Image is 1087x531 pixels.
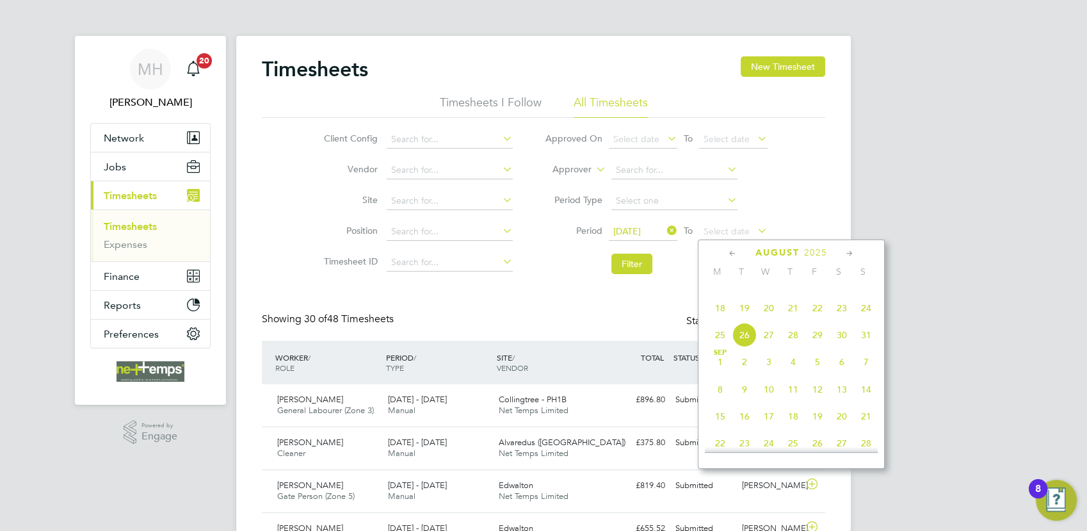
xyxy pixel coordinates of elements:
[104,132,144,144] span: Network
[854,323,878,347] span: 31
[604,389,670,411] div: £896.80
[388,437,447,448] span: [DATE] - [DATE]
[320,194,378,206] label: Site
[104,220,157,233] a: Timesheets
[704,225,750,237] span: Select date
[499,394,567,405] span: Collingtree - PH1B
[830,404,854,429] span: 20
[753,266,778,277] span: W
[387,161,513,179] input: Search for...
[732,377,757,402] span: 9
[680,130,696,147] span: To
[388,491,415,502] span: Manual
[277,448,305,459] span: Cleaner
[708,431,732,455] span: 22
[604,432,670,453] div: £375.80
[757,377,781,402] span: 10
[90,361,211,382] a: Go to home page
[826,266,851,277] span: S
[781,431,805,455] span: 25
[414,352,416,363] span: /
[104,299,141,311] span: Reports
[670,346,737,369] div: STATUS
[304,313,327,325] span: 30 of
[737,475,803,496] div: [PERSON_NAME]
[781,404,805,429] span: 18
[440,95,542,118] li: Timesheets I Follow
[262,313,396,326] div: Showing
[805,296,830,320] span: 22
[275,363,294,373] span: ROLE
[708,296,732,320] span: 18
[611,161,737,179] input: Search for...
[499,480,533,491] span: Edwalton
[497,363,528,373] span: VENDOR
[708,350,732,374] span: 1
[262,56,368,82] h2: Timesheets
[499,437,625,448] span: Alvaredus ([GEOGRAPHIC_DATA])
[277,437,343,448] span: [PERSON_NAME]
[574,95,648,118] li: All Timesheets
[90,49,211,110] a: MH[PERSON_NAME]
[757,350,781,374] span: 3
[757,404,781,429] span: 17
[141,431,177,442] span: Engage
[91,124,210,152] button: Network
[545,225,602,236] label: Period
[91,320,210,348] button: Preferences
[757,296,781,320] span: 20
[388,480,447,491] span: [DATE] - [DATE]
[732,431,757,455] span: 23
[611,254,652,274] button: Filter
[91,152,210,181] button: Jobs
[1036,480,1077,521] button: Open Resource Center, 8 new notifications
[117,361,184,382] img: net-temps-logo-retina.png
[805,323,830,347] span: 29
[851,266,875,277] span: S
[670,475,737,496] div: Submitted
[124,420,178,445] a: Powered byEngage
[778,266,802,277] span: T
[732,350,757,374] span: 2
[732,296,757,320] span: 19
[104,238,147,250] a: Expenses
[138,61,163,78] span: MH
[499,491,568,502] span: Net Temps Limited
[272,346,383,379] div: WORKER
[708,404,732,429] span: 15
[387,192,513,210] input: Search for...
[611,192,737,210] input: Select one
[686,313,800,331] div: Status
[705,266,729,277] span: M
[181,49,206,90] a: 20
[141,420,177,431] span: Powered by
[387,223,513,241] input: Search for...
[757,323,781,347] span: 27
[1035,489,1041,505] div: 8
[545,194,602,206] label: Period Type
[729,266,753,277] span: T
[830,323,854,347] span: 30
[708,377,732,402] span: 8
[781,377,805,402] span: 11
[781,296,805,320] span: 21
[499,448,568,459] span: Net Temps Limited
[277,405,374,416] span: General Labourer (Zone 3)
[499,405,568,416] span: Net Temps Limited
[104,190,157,202] span: Timesheets
[805,377,830,402] span: 12
[830,350,854,374] span: 6
[104,270,140,282] span: Finance
[91,262,210,290] button: Finance
[387,254,513,272] input: Search for...
[854,350,878,374] span: 7
[388,394,447,405] span: [DATE] - [DATE]
[545,133,602,144] label: Approved On
[830,377,854,402] span: 13
[90,95,211,110] span: Michael Hallam
[386,363,404,373] span: TYPE
[755,247,800,258] span: August
[805,431,830,455] span: 26
[670,389,737,411] div: Submitted
[387,131,513,149] input: Search for...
